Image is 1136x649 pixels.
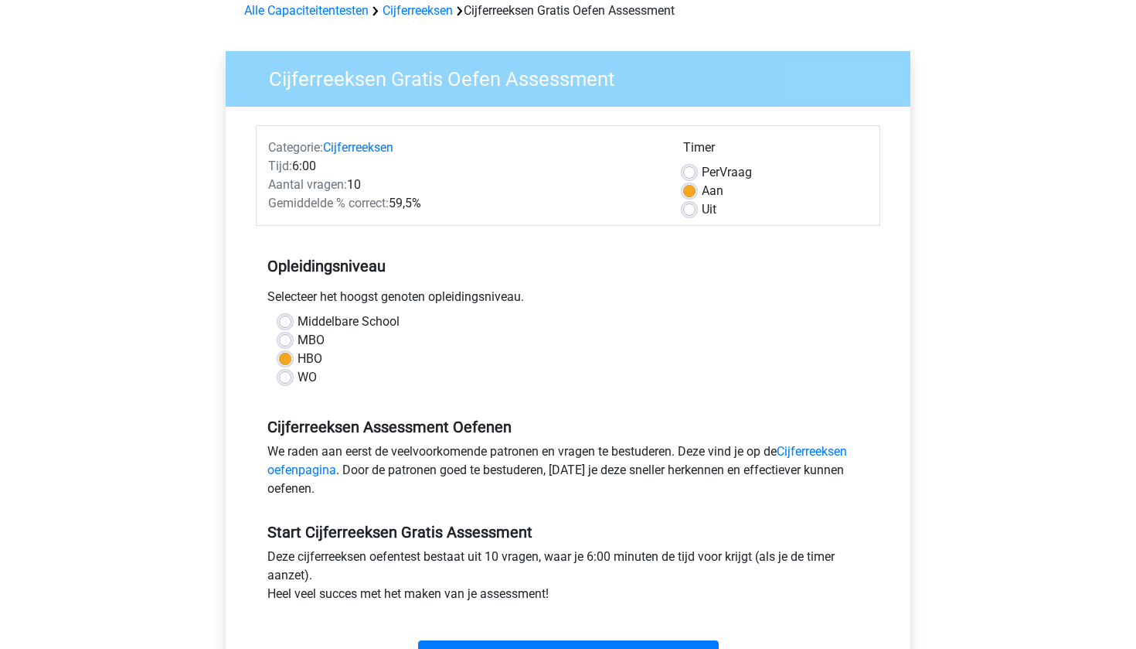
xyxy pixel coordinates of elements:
[323,140,393,155] a: Cijferreeksen
[298,350,322,368] label: HBO
[383,3,453,18] a: Cijferreeksen
[238,2,898,20] div: Cijferreeksen Gratis Oefen Assessment
[267,523,869,541] h5: Start Cijferreeksen Gratis Assessment
[267,418,869,436] h5: Cijferreeksen Assessment Oefenen
[298,331,325,350] label: MBO
[702,165,719,179] span: Per
[257,176,672,194] div: 10
[244,3,369,18] a: Alle Capaciteitentesten
[268,140,323,155] span: Categorie:
[250,61,899,91] h3: Cijferreeksen Gratis Oefen Assessment
[702,182,723,200] label: Aan
[256,442,880,504] div: We raden aan eerst de veelvoorkomende patronen en vragen te bestuderen. Deze vind je op de . Door...
[702,163,752,182] label: Vraag
[257,194,672,213] div: 59,5%
[702,200,716,219] label: Uit
[267,251,869,282] h5: Opleidingsniveau
[683,138,868,163] div: Timer
[268,159,292,173] span: Tijd:
[257,157,672,176] div: 6:00
[256,288,880,313] div: Selecteer het hoogst genoten opleidingsniveau.
[268,196,389,210] span: Gemiddelde % correct:
[256,548,880,610] div: Deze cijferreeksen oefentest bestaat uit 10 vragen, waar je 6:00 minuten de tijd voor krijgt (als...
[268,177,347,192] span: Aantal vragen:
[298,313,400,331] label: Middelbare School
[298,368,317,387] label: WO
